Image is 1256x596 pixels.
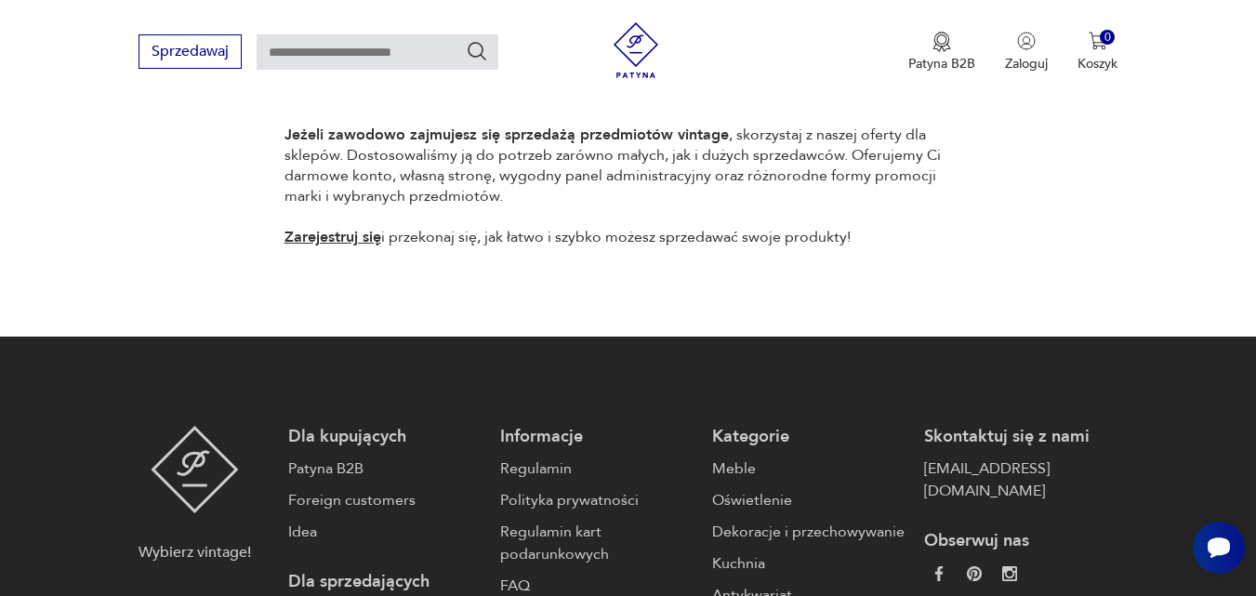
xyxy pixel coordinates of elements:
p: Koszyk [1078,55,1117,73]
p: Obserwuj nas [924,530,1117,552]
a: Dekoracje i przechowywanie [712,521,906,543]
p: Informacje [500,426,694,448]
a: Ikona medaluPatyna B2B [908,32,975,73]
button: Zaloguj [1005,32,1048,73]
p: Dla kupujących [288,426,482,448]
a: [EMAIL_ADDRESS][DOMAIN_NAME] [924,457,1117,502]
button: 0Koszyk [1078,32,1117,73]
p: Zaloguj [1005,55,1048,73]
img: da9060093f698e4c3cedc1453eec5031.webp [932,566,946,581]
img: Ikona koszyka [1089,32,1107,50]
p: Kategorie [712,426,906,448]
strong: Jeżeli zawodowo zajmujesz się sprzedażą przedmiotów vintage [284,125,729,145]
p: Dla sprzedających [288,571,482,593]
img: 37d27d81a828e637adc9f9cb2e3d3a8a.webp [967,566,982,581]
p: , skorzystaj z naszej oferty dla sklepów. Dostosowaliśmy ją do potrzeb zarówno małych, jak i duży... [284,125,972,206]
a: Polityka prywatności [500,489,694,511]
img: Ikonka użytkownika [1017,32,1036,50]
a: Regulamin [500,457,694,480]
img: Ikona medalu [932,32,951,52]
a: Idea [288,521,482,543]
img: Patyna - sklep z meblami i dekoracjami vintage [151,426,239,513]
p: Skontaktuj się z nami [924,426,1117,448]
a: Oświetlenie [712,489,906,511]
div: 0 [1100,30,1116,46]
p: Patyna B2B [908,55,975,73]
a: Regulamin kart podarunkowych [500,521,694,565]
img: c2fd9cf7f39615d9d6839a72ae8e59e5.webp [1002,566,1017,581]
a: Foreign customers [288,489,482,511]
img: Patyna - sklep z meblami i dekoracjami vintage [608,22,664,78]
iframe: Smartsupp widget button [1193,522,1245,574]
p: i przekonaj się, jak łatwo i szybko możesz sprzedawać swoje produkty! [284,227,972,247]
p: Wybierz vintage! [139,541,251,563]
a: Patyna B2B [288,457,482,480]
a: Meble [712,457,906,480]
a: Sprzedawaj [139,46,242,60]
button: Sprzedawaj [139,34,242,69]
a: Zarejestruj się [284,227,381,247]
a: Kuchnia [712,552,906,575]
button: Szukaj [466,40,488,62]
button: Patyna B2B [908,32,975,73]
